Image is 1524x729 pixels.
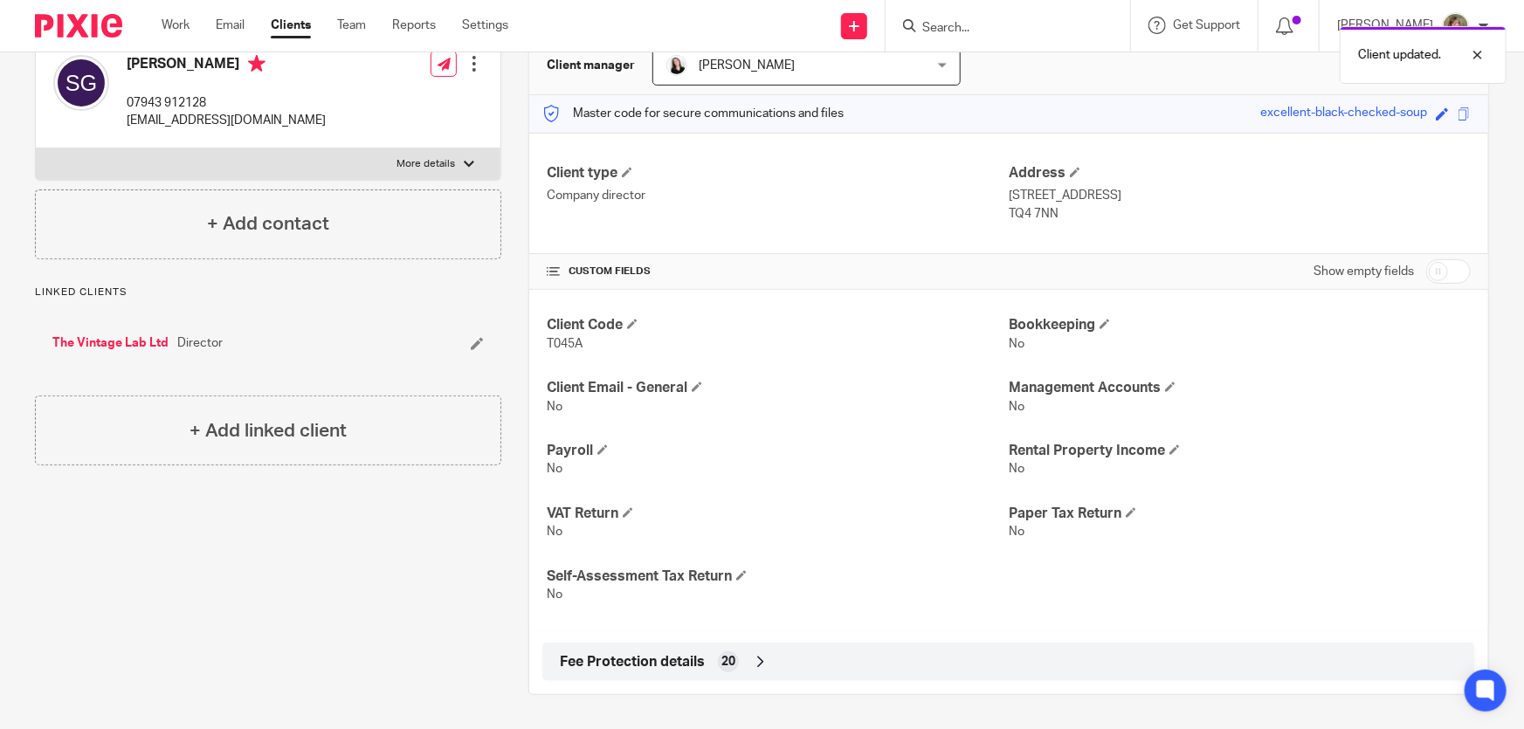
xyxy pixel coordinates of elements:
span: No [1009,401,1024,413]
h4: Paper Tax Return [1009,505,1471,523]
a: Team [337,17,366,34]
span: No [1009,338,1024,350]
p: Linked clients [35,285,501,299]
div: excellent-black-checked-soup [1260,104,1427,124]
label: Show empty fields [1314,263,1414,280]
img: svg%3E [53,55,109,111]
h4: CUSTOM FIELDS [547,265,1009,279]
a: Email [216,17,245,34]
a: Work [162,17,190,34]
h4: Client Code [547,316,1009,334]
h4: Management Accounts [1009,379,1471,397]
p: 07943 912128 [127,94,326,112]
p: [STREET_ADDRESS] [1009,187,1471,204]
p: Company director [547,187,1009,204]
h4: + Add linked client [190,417,347,444]
h4: Rental Property Income [1009,442,1471,460]
a: Reports [392,17,436,34]
span: No [547,588,562,601]
span: No [1009,463,1024,475]
h4: VAT Return [547,505,1009,523]
h4: [PERSON_NAME] [127,55,326,77]
h4: Client type [547,164,1009,182]
h4: + Add contact [207,210,329,237]
i: Primary [248,55,265,72]
a: Settings [462,17,508,34]
h4: Payroll [547,442,1009,460]
a: Clients [271,17,311,34]
img: High%20Res%20Andrew%20Price%20Accountants_Poppy%20Jakes%20photography-1142.jpg [1442,12,1470,40]
span: No [547,463,562,475]
h3: Client manager [547,57,635,74]
img: Pixie [35,14,122,38]
p: Client updated. [1358,46,1441,64]
p: TQ4 7NN [1009,205,1471,223]
span: Director [177,334,223,352]
span: No [1009,526,1024,538]
p: More details [397,157,455,171]
span: No [547,526,562,538]
span: [PERSON_NAME] [699,59,795,72]
p: Master code for secure communications and files [542,105,844,122]
h4: Client Email - General [547,379,1009,397]
h4: Address [1009,164,1471,182]
a: The Vintage Lab Ltd [52,334,169,352]
img: HR%20Andrew%20Price_Molly_Poppy%20Jakes%20Photography-7.jpg [666,55,687,76]
p: [EMAIL_ADDRESS][DOMAIN_NAME] [127,112,326,129]
span: T045A [547,338,583,350]
span: No [547,401,562,413]
h4: Self-Assessment Tax Return [547,567,1009,586]
span: 20 [721,653,735,671]
span: Fee Protection details [560,653,705,671]
h4: Bookkeeping [1009,316,1471,334]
